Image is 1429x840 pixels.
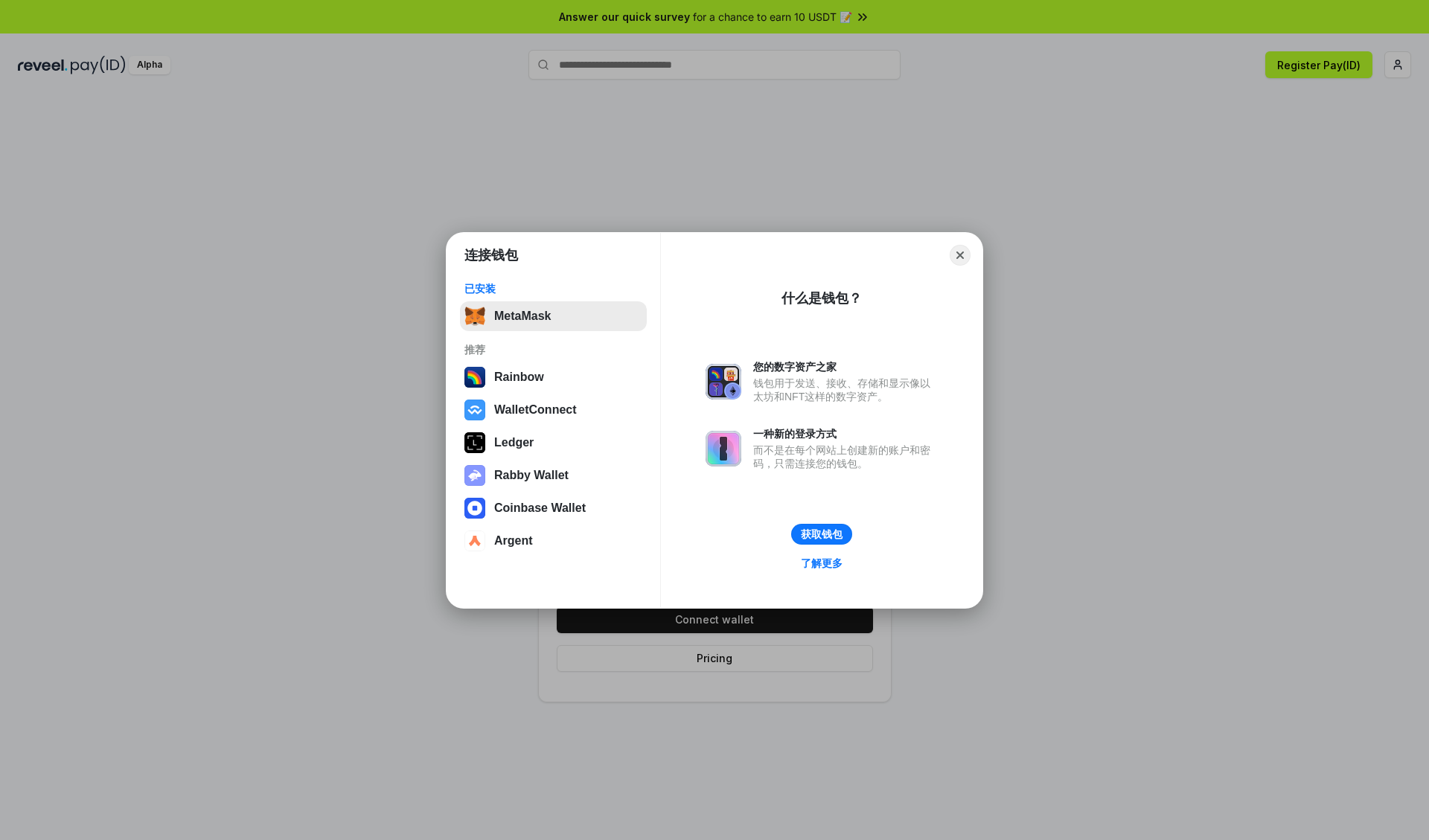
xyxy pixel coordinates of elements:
[753,427,938,440] div: 一种新的登录方式
[494,403,577,417] div: WalletConnect
[460,526,647,556] button: Argent
[950,245,971,266] button: Close
[464,282,642,295] div: 已安装
[801,557,843,570] div: 了解更多
[494,501,586,515] div: Coinbase Wallet
[460,301,647,331] button: MetaMask
[706,431,741,467] img: svg+xml,%3Csvg%20xmlns%3D%22http%3A%2F%2Fwww.w3.org%2F2000%2Fsvg%22%20fill%3D%22none%22%20viewBox...
[494,310,551,323] div: MetaMask
[464,530,485,551] img: svg+xml,%3Csvg%20width%3D%2228%22%20height%3D%2228%22%20viewBox%3D%220%200%2028%2028%22%20fill%3D...
[460,395,647,425] button: WalletConnect
[494,371,544,384] div: Rainbow
[464,400,485,420] img: svg+xml,%3Csvg%20width%3D%2228%22%20height%3D%2228%22%20viewBox%3D%220%200%2028%2028%22%20fill%3D...
[753,376,938,403] div: 钱包用于发送、接收、存储和显示像以太坊和NFT这样的数字资产。
[706,364,741,400] img: svg+xml,%3Csvg%20xmlns%3D%22http%3A%2F%2Fwww.w3.org%2F2000%2Fsvg%22%20fill%3D%22none%22%20viewBox...
[791,524,852,545] button: 获取钱包
[494,436,534,449] div: Ledger
[753,360,938,373] div: 您的数字资产之家
[464,432,485,453] img: svg+xml,%3Csvg%20xmlns%3D%22http%3A%2F%2Fwww.w3.org%2F2000%2Fsvg%22%20width%3D%2228%22%20height%3...
[460,461,647,490] button: Rabby Wallet
[464,367,485,388] img: svg+xml,%3Csvg%20width%3D%22120%22%20height%3D%22120%22%20viewBox%3D%220%200%20120%20120%22%20fil...
[464,343,642,356] div: 推荐
[801,528,843,541] div: 获取钱包
[753,443,938,470] div: 而不是在每个网站上创建新的账户和密码，只需连接您的钱包。
[464,306,485,327] img: svg+xml,%3Csvg%20fill%3D%22none%22%20height%3D%2233%22%20viewBox%3D%220%200%2035%2033%22%20width%...
[792,554,851,573] a: 了解更多
[494,534,533,548] div: Argent
[464,465,485,486] img: svg+xml,%3Csvg%20xmlns%3D%22http%3A%2F%2Fwww.w3.org%2F2000%2Fsvg%22%20fill%3D%22none%22%20viewBox...
[460,362,647,392] button: Rainbow
[460,493,647,523] button: Coinbase Wallet
[781,289,862,307] div: 什么是钱包？
[464,246,518,264] h1: 连接钱包
[464,498,485,519] img: svg+xml,%3Csvg%20width%3D%2228%22%20height%3D%2228%22%20viewBox%3D%220%200%2028%2028%22%20fill%3D...
[460,428,647,458] button: Ledger
[494,469,569,482] div: Rabby Wallet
